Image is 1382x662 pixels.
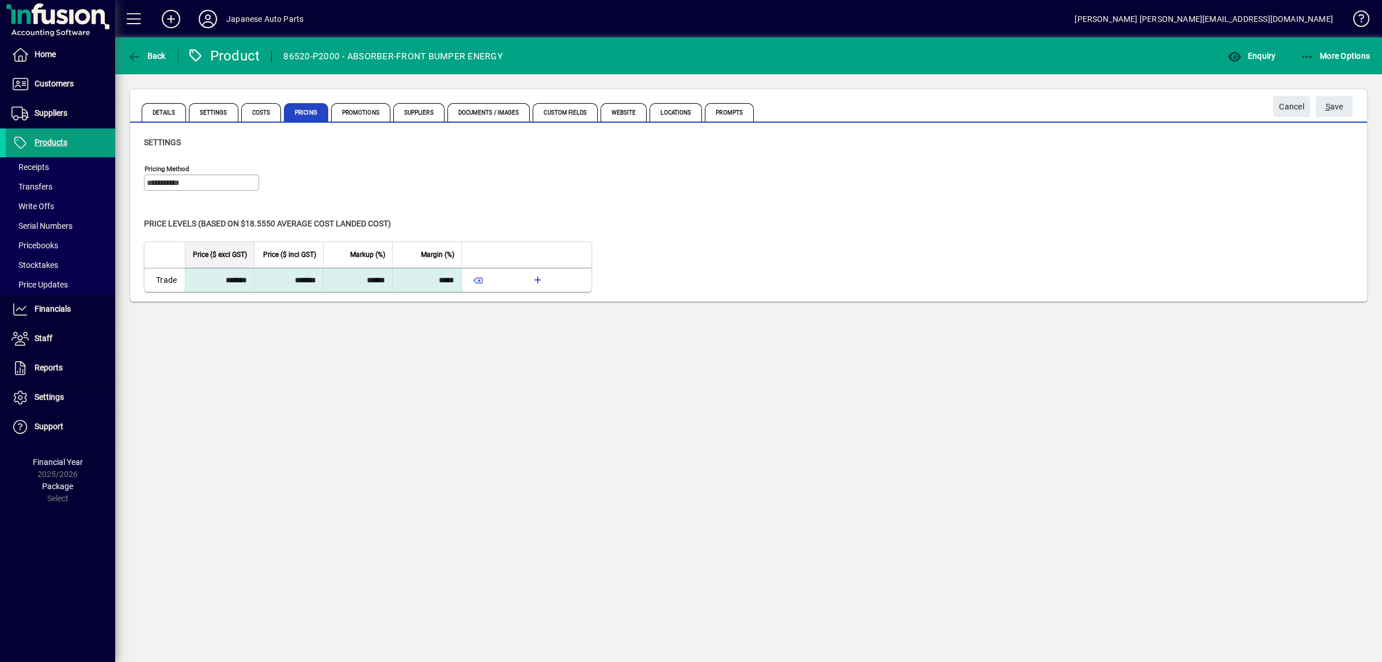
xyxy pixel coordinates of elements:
[1225,46,1278,66] button: Enquiry
[145,165,189,173] mat-label: Pricing method
[1279,97,1304,116] span: Cancel
[447,103,530,122] span: Documents / Images
[115,46,179,66] app-page-header-button: Back
[35,138,67,147] span: Products
[1297,46,1373,66] button: More Options
[144,219,391,228] span: Price levels (based on $18.5550 Average cost landed cost)
[1075,10,1333,28] div: [PERSON_NAME] [PERSON_NAME][EMAIL_ADDRESS][DOMAIN_NAME]
[12,280,68,289] span: Price Updates
[127,51,166,60] span: Back
[6,99,115,128] a: Suppliers
[35,108,67,118] span: Suppliers
[6,295,115,324] a: Financials
[6,383,115,412] a: Settings
[6,236,115,255] a: Pricebooks
[1316,96,1353,117] button: Save
[1326,97,1343,116] span: ave
[6,324,115,353] a: Staff
[35,79,74,88] span: Customers
[6,40,115,69] a: Home
[142,103,186,122] span: Details
[601,103,647,122] span: Website
[6,196,115,216] a: Write Offs
[35,334,52,343] span: Staff
[153,9,189,29] button: Add
[187,47,260,65] div: Product
[241,103,282,122] span: Costs
[12,162,49,172] span: Receipts
[189,9,226,29] button: Profile
[33,457,83,467] span: Financial Year
[12,241,58,250] span: Pricebooks
[144,138,181,147] span: Settings
[6,413,115,441] a: Support
[6,255,115,275] a: Stocktakes
[1300,51,1370,60] span: More Options
[650,103,702,122] span: Locations
[1273,96,1310,117] button: Cancel
[1228,51,1275,60] span: Enquiry
[284,103,328,122] span: Pricing
[226,10,303,28] div: Japanese Auto Parts
[283,47,503,66] div: 86520-P2000 - ABSORBER-FRONT BUMPER ENERGY
[6,354,115,383] a: Reports
[12,182,52,191] span: Transfers
[350,248,385,261] span: Markup (%)
[145,268,185,292] td: Trade
[35,50,56,59] span: Home
[35,363,63,372] span: Reports
[35,392,64,402] span: Settings
[35,304,71,313] span: Financials
[189,103,238,122] span: Settings
[393,103,445,122] span: Suppliers
[12,221,73,230] span: Serial Numbers
[35,422,63,431] span: Support
[42,482,73,491] span: Package
[6,177,115,196] a: Transfers
[705,103,754,122] span: Prompts
[6,275,115,294] a: Price Updates
[421,248,454,261] span: Margin (%)
[6,157,115,177] a: Receipts
[533,103,597,122] span: Custom Fields
[263,248,316,261] span: Price ($ incl GST)
[12,202,54,211] span: Write Offs
[1326,102,1330,111] span: S
[12,260,58,270] span: Stocktakes
[193,248,247,261] span: Price ($ excl GST)
[6,70,115,99] a: Customers
[331,103,390,122] span: Promotions
[124,46,169,66] button: Back
[6,216,115,236] a: Serial Numbers
[1345,2,1368,40] a: Knowledge Base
